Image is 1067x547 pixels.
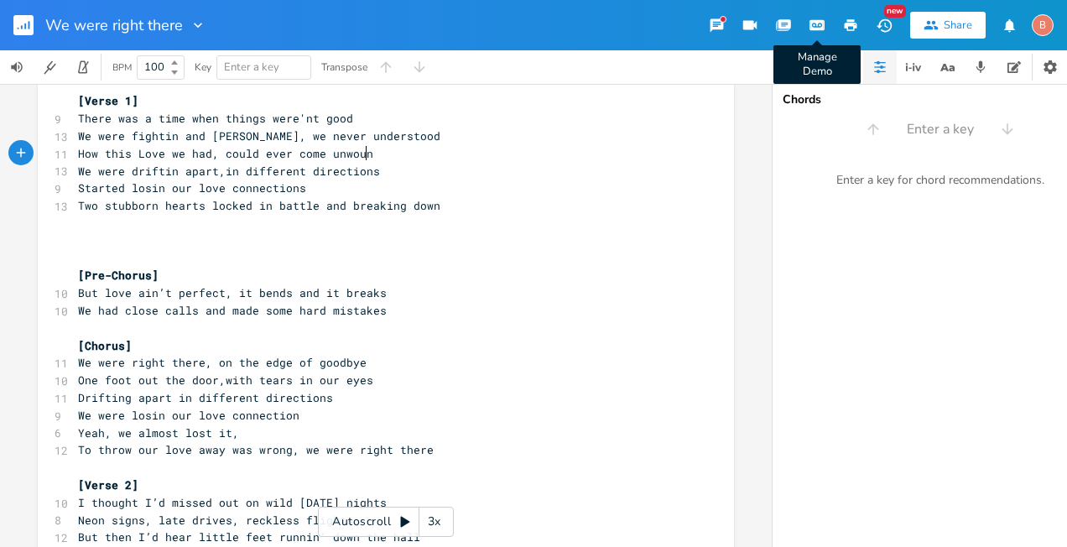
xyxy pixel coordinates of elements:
button: New [867,10,901,40]
div: Share [944,18,972,33]
span: Neon signs, late drives, reckless flights [78,513,353,528]
span: We were fightin and [PERSON_NAME], we never understood [78,128,440,143]
span: Yeah, we almost lost it, [78,425,239,440]
span: One foot out the door,with tears in our eyes [78,372,373,388]
span: Enter a key [907,120,974,139]
span: [Pre-Chorus] [78,268,159,283]
span: How this Love we had, could ever come unwoun [78,146,373,161]
div: New [884,5,906,18]
div: BPM [112,63,132,72]
div: Transpose [321,62,367,72]
button: Manage Demo [800,10,834,40]
div: Autoscroll [318,507,454,537]
span: We had close calls and made some hard mistakes [78,303,387,318]
span: But then I’d hear little feet runnin’ down the hall [78,529,420,544]
span: [Verse 2] [78,477,138,492]
span: To throw our love away was wrong, we were right there [78,442,434,457]
button: Share [910,12,986,39]
span: But love ain’t perfect, it bends and it breaks [78,285,387,300]
div: 3x [419,507,450,537]
span: Started losin our love connections [78,180,306,195]
span: [Chorus] [78,338,132,353]
div: Key [195,62,211,72]
span: [Verse 1] [78,93,138,108]
span: We were losin our love connection [78,408,299,423]
div: bjb3598 [1032,14,1054,36]
span: I thought I’d missed out on wild [DATE] nights [78,495,387,510]
span: There was a time when things were'nt good [78,111,353,126]
span: We were right there, on the edge of goodbye [78,355,367,370]
button: B [1032,6,1054,44]
span: Enter a key [224,60,279,75]
span: We were right there [45,18,183,33]
span: We were driftin apart,in different directions [78,164,380,179]
span: Two stubborn hearts locked in battle and breaking down [78,198,440,213]
span: Drifting apart in different directions [78,390,333,405]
